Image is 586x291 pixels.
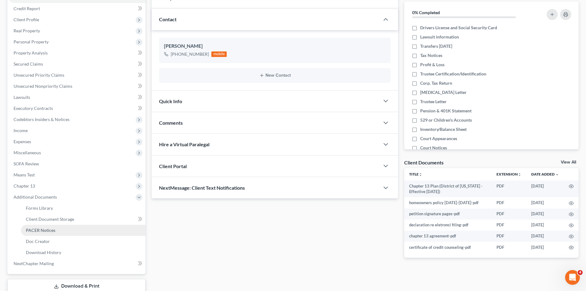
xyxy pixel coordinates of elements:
[420,108,472,114] span: Pension & 401K Statement
[14,117,70,122] span: Codebtors Insiders & Notices
[492,197,526,208] td: PDF
[492,231,526,242] td: PDF
[420,62,444,68] span: Profit & Loss
[492,208,526,220] td: PDF
[420,126,467,132] span: Inventory/Balance Sheet
[14,95,30,100] span: Lawsuits
[14,50,48,55] span: Property Analysis
[26,228,55,233] span: PACER Notices
[14,172,35,177] span: Means Test
[492,220,526,231] td: PDF
[159,185,245,191] span: NextMessage: Client Text Notifications
[420,71,486,77] span: Trustee Certification/Identification
[420,43,452,49] span: Transfers [DATE]
[14,150,41,155] span: Miscellaneous
[159,141,209,147] span: Hire a Virtual Paralegal
[159,98,182,104] span: Quick Info
[420,34,459,40] span: Lawsuit information
[9,258,146,269] a: NextChapter Mailing
[159,16,177,22] span: Contact
[164,73,386,78] button: New Contact
[420,145,447,151] span: Court Notices
[9,158,146,169] a: SOFA Review
[526,242,564,253] td: [DATE]
[9,81,146,92] a: Unsecured Nonpriority Claims
[565,270,580,285] iframe: Intercom live chat
[420,80,452,86] span: Corp. Tax Return
[518,173,521,176] i: unfold_more
[526,180,564,197] td: [DATE]
[404,242,492,253] td: certificate of credit counseling-pdf
[14,39,49,44] span: Personal Property
[420,25,497,31] span: Drivers License and Social Security Card
[404,159,444,166] div: Client Documents
[26,250,61,255] span: Download History
[14,194,57,200] span: Additional Documents
[14,106,53,111] span: Executory Contracts
[14,72,64,78] span: Unsecured Priority Claims
[578,270,583,275] span: 4
[404,231,492,242] td: chapter 13 agreement-pdf
[14,17,39,22] span: Client Profile
[14,183,35,188] span: Chapter 13
[21,225,146,236] a: PACER Notices
[404,180,492,197] td: Chapter 13 Plan (District of [US_STATE] - Effective [DATE])
[526,208,564,220] td: [DATE]
[404,197,492,208] td: homeowners policy [DATE]-[DATE]-pdf
[9,70,146,81] a: Unsecured Priority Claims
[420,135,457,142] span: Court Appearances
[14,139,31,144] span: Expenses
[526,220,564,231] td: [DATE]
[492,242,526,253] td: PDF
[404,220,492,231] td: declaration re eletronci filing-pdf
[14,61,43,67] span: Secured Claims
[9,3,146,14] a: Credit Report
[561,160,576,164] a: View All
[496,172,521,176] a: Extensionunfold_more
[419,173,422,176] i: unfold_more
[14,128,28,133] span: Income
[420,52,442,59] span: Tax Notices
[526,231,564,242] td: [DATE]
[26,216,74,222] span: Client Document Storage
[21,236,146,247] a: Doc Creator
[14,83,72,89] span: Unsecured Nonpriority Claims
[14,6,40,11] span: Credit Report
[14,161,39,166] span: SOFA Review
[420,89,467,95] span: [MEDICAL_DATA] Letter
[420,117,472,123] span: 529 or Children's Accounts
[159,120,183,126] span: Comments
[21,203,146,214] a: Forms Library
[14,28,40,33] span: Real Property
[555,173,559,176] i: expand_more
[409,172,422,176] a: Titleunfold_more
[159,163,187,169] span: Client Portal
[9,59,146,70] a: Secured Claims
[164,42,386,50] div: [PERSON_NAME]
[171,51,209,57] div: [PHONE_NUMBER]
[26,239,50,244] span: Doc Creator
[526,197,564,208] td: [DATE]
[21,247,146,258] a: Download History
[9,103,146,114] a: Executory Contracts
[14,261,54,266] span: NextChapter Mailing
[9,47,146,59] a: Property Analysis
[211,51,227,57] div: mobile
[492,180,526,197] td: PDF
[531,172,559,176] a: Date Added expand_more
[21,214,146,225] a: Client Document Storage
[420,99,447,105] span: Trustee Letter
[404,208,492,220] td: petition signature pages-pdf
[26,205,53,211] span: Forms Library
[412,10,440,15] strong: 0% Completed
[9,92,146,103] a: Lawsuits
